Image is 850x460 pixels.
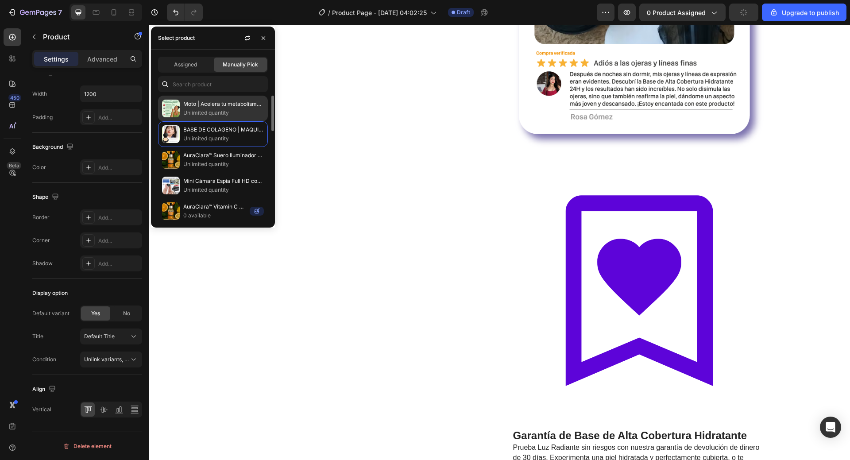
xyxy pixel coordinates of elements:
[32,332,43,340] div: Title
[32,191,61,203] div: Shape
[84,356,220,363] span: Unlink variants, quantity <br> between same products
[162,125,180,143] img: collections
[63,441,112,452] div: Delete element
[80,352,142,367] button: Unlink variants, quantity <br> between same products
[58,7,62,18] p: 7
[81,86,142,102] input: Auto
[98,114,140,122] div: Add...
[32,90,47,98] div: Width
[43,31,118,42] p: Product
[162,100,180,117] img: collections
[8,94,21,101] div: 450
[32,141,75,153] div: Background
[158,34,195,42] div: Select product
[162,177,180,194] img: collections
[32,289,68,297] div: Display option
[183,108,264,117] p: Unlimited quantity
[32,213,50,221] div: Border
[223,61,258,69] span: Manually Pick
[183,125,264,134] p: BASE DE COLAGENO | MAQUILLAJE HIDRATANTE | BASE DE ALTA COBERTURA
[647,8,706,17] span: 0 product assigned
[183,151,264,160] p: AuraClara™ Suero Iluminador Vitamina C – 49% OFF + Envío gratis
[98,260,140,268] div: Add...
[820,417,841,438] div: Open Intercom Messenger
[32,163,46,171] div: Color
[332,8,427,17] span: Product Page - [DATE] 04:02:25
[32,406,51,414] div: Vertical
[183,160,264,169] p: Unlimited quantity
[87,54,117,64] p: Advanced
[162,202,180,220] img: collections
[364,418,616,448] p: Prueba Luz Radiante sin riesgos con nuestra garantía de devolución de dinero de 30 días. Experime...
[98,164,140,172] div: Add...
[158,76,268,92] input: Search in Settings & Advanced
[4,4,66,21] button: 7
[149,25,850,460] iframe: Design area
[769,8,839,17] div: Upgrade to publish
[167,4,203,21] div: Undo/Redo
[639,4,726,21] button: 0 product assigned
[364,140,616,393] img: bookmark_heart_500dp_5D04D9_FILL0_wght400_GRAD0_opsz48.png
[183,134,264,143] p: Unlimited quantity
[91,309,100,317] span: Yes
[32,383,58,395] div: Align
[183,202,246,211] p: AuraClara™ Vitamin C Brightening Serum
[762,4,846,21] button: Upgrade to publish
[183,211,246,220] p: 0 available
[32,309,70,317] div: Default variant
[183,100,264,108] p: Moto | Acelera tu metabolismo en 7 días
[98,237,140,245] div: Add...
[44,54,69,64] p: Settings
[183,177,264,186] p: Mini Cámara Espía Full HD con Visión Nocturna – Discreta, Inalámbrica y Activada por Movimiento
[457,8,470,16] span: Draft
[32,113,53,121] div: Padding
[32,236,50,244] div: Corner
[364,405,598,417] h2: Garantía de Base de Alta Cobertura Hidratante
[32,356,56,363] div: Condition
[183,186,264,194] p: Unlimited quantity
[98,214,140,222] div: Add...
[162,151,180,169] img: collections
[123,309,130,317] span: No
[7,162,21,169] div: Beta
[84,332,115,340] span: Default Title
[174,61,197,69] span: Assigned
[32,439,142,453] button: Delete element
[328,8,330,17] span: /
[32,259,53,267] div: Shadow
[80,329,142,344] button: Default Title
